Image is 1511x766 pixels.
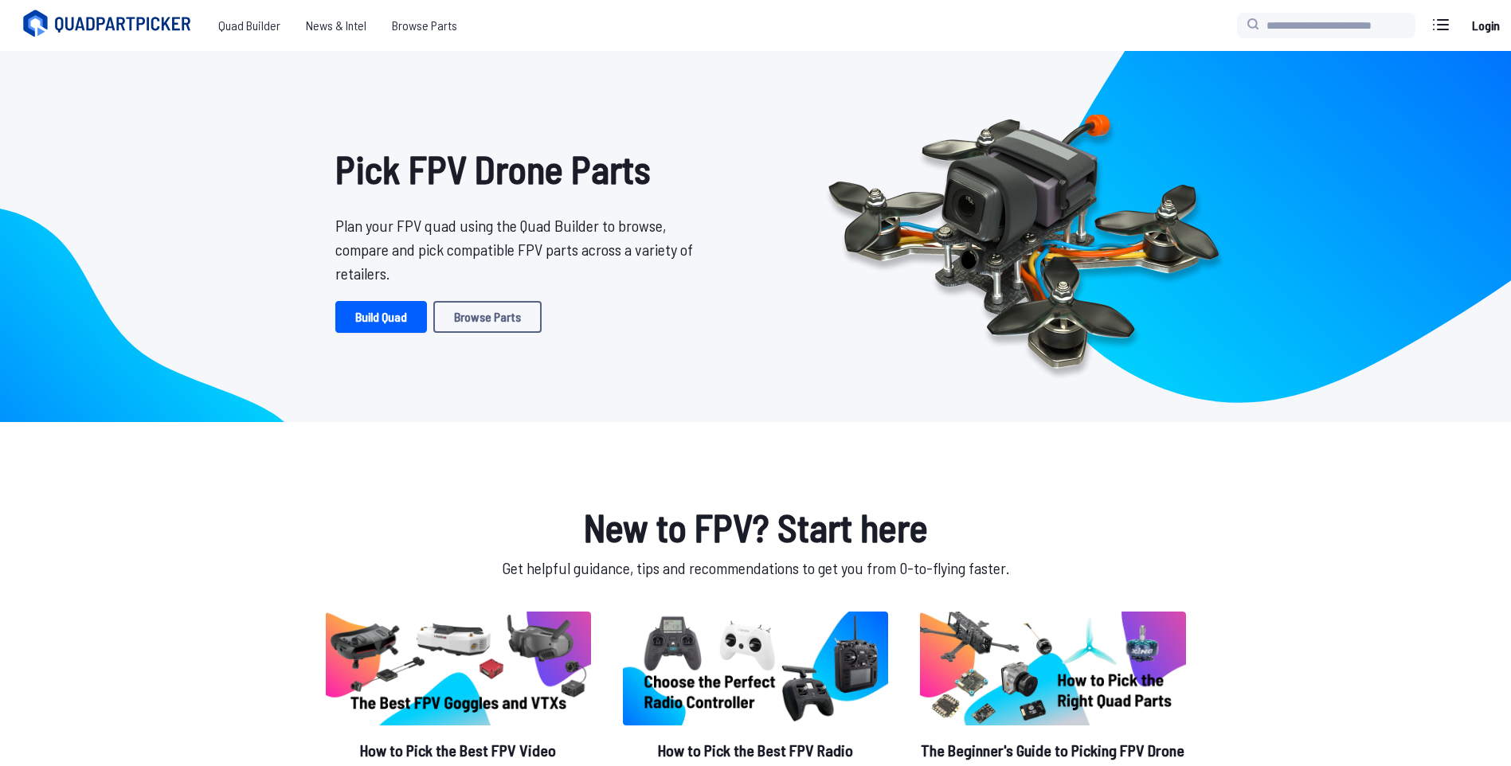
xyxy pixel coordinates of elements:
img: image of post [326,612,591,725]
a: Browse Parts [379,10,470,41]
p: Plan your FPV quad using the Quad Builder to browse, compare and pick compatible FPV parts across... [335,213,705,285]
a: News & Intel [293,10,379,41]
a: Login [1466,10,1505,41]
h1: New to FPV? Start here [323,498,1189,556]
img: Quadcopter [794,77,1253,396]
img: image of post [623,612,888,725]
p: Get helpful guidance, tips and recommendations to get you from 0-to-flying faster. [323,556,1189,580]
img: image of post [920,612,1185,725]
a: Quad Builder [206,10,293,41]
a: Build Quad [335,301,427,333]
h1: Pick FPV Drone Parts [335,140,705,197]
a: Browse Parts [433,301,542,333]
